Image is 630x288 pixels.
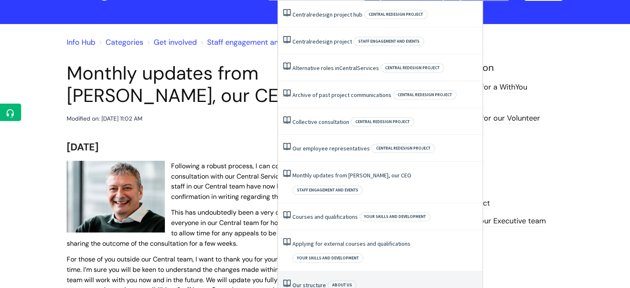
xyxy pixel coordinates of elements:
[97,36,143,49] li: Solution home
[292,172,411,179] a: Monthly updates from [PERSON_NAME], our CEO
[381,63,444,73] span: Central redesign project
[393,90,456,99] span: Central redesign project
[292,213,358,220] a: Courses and qualifications
[292,145,370,152] a: Our employee representatives
[364,10,427,19] span: Central redesign project
[292,64,379,72] a: Alternative roles inCentralServices
[67,161,165,233] img: WithYou Chief Executive Simon Phillips pictured looking at the camera and smiling
[106,37,143,47] a: Categories
[292,91,391,99] a: Archive of past project communications
[67,114,142,124] div: Modified on: [DATE] 11:02 AM
[67,140,99,153] span: [DATE]
[292,11,362,18] a: Centralredesign project hub
[207,37,308,47] a: Staff engagement and events
[292,11,310,18] span: Central
[292,38,352,45] a: Centralredesign project
[360,212,430,221] span: Your skills and development
[67,37,95,47] a: Info Hub
[292,254,363,263] span: Your skills and development
[354,37,424,46] span: Staff engagement and events
[339,64,357,72] span: Central
[372,144,435,153] span: Central redesign project
[351,117,414,126] span: Central redesign project
[292,118,349,126] a: Collective consultation
[406,62,564,74] h4: Related Information
[171,162,391,201] span: Following a robust process, I can confirm with you all that the collective consultation with our ...
[154,37,197,47] a: Get involved
[292,240,410,247] a: Applying for external courses and qualifications
[199,36,308,49] li: Staff engagement and events
[67,208,393,247] span: This has undoubtedly been a very challenging time, and I’d like to thank everyone in our Central ...
[292,186,363,195] span: Staff engagement and events
[292,38,310,45] span: Central
[67,62,394,107] h1: Monthly updates from [PERSON_NAME], our CEO
[145,36,197,49] li: Get involved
